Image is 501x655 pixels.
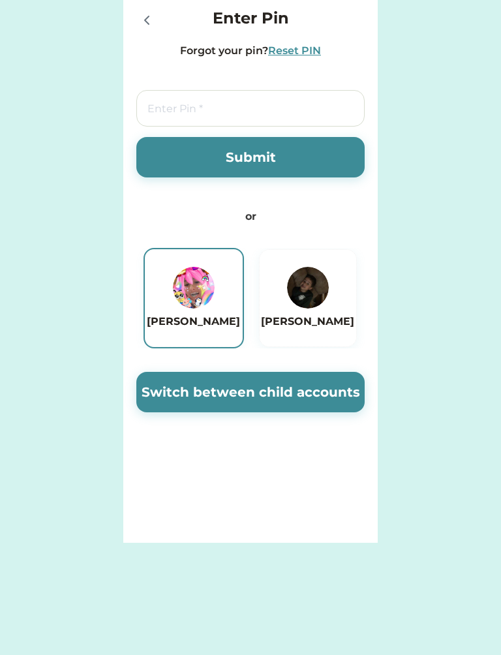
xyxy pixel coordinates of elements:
[136,372,365,412] button: Switch between child accounts
[268,43,321,59] div: Reset PIN
[245,209,256,224] div: or
[287,267,329,309] img: https%3A%2F%2F1dfc823d71cc564f25c7cc035732a2d8.cdn.bubble.io%2Ff1754790278038x900703462231124400%...
[173,267,215,309] img: https%3A%2F%2F1dfc823d71cc564f25c7cc035732a2d8.cdn.bubble.io%2Ff1754790227664x137507402531666500%...
[136,90,365,127] input: Enter Pin *
[180,43,268,59] div: Forgot your pin?
[261,314,354,329] h6: [PERSON_NAME]
[213,7,289,30] h4: Enter Pin
[147,314,240,329] h6: [PERSON_NAME]
[136,137,365,177] button: Submit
